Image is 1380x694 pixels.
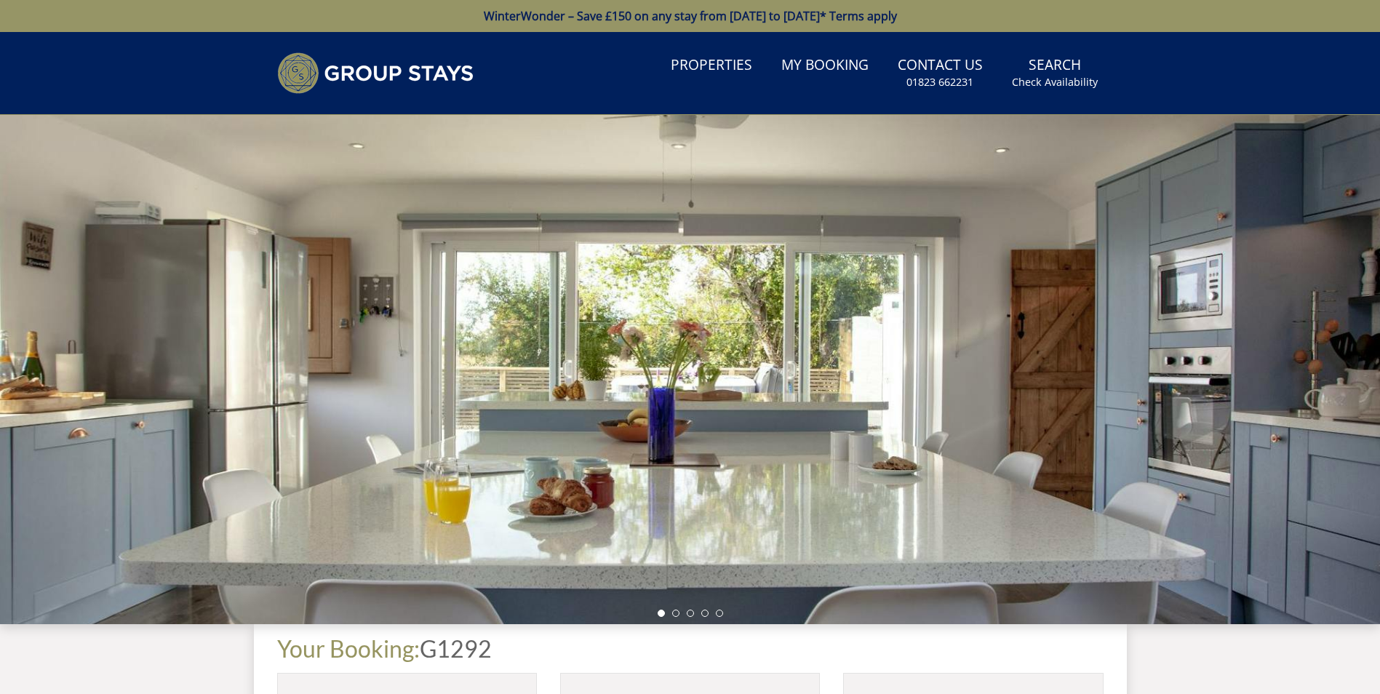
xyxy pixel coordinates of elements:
a: Your Booking: [277,634,420,663]
a: SearchCheck Availability [1006,49,1104,97]
small: 01823 662231 [906,75,973,89]
small: Check Availability [1012,75,1098,89]
a: Properties [665,49,758,82]
a: Contact Us01823 662231 [892,49,989,97]
h1: G1292 [277,636,1104,661]
img: Group Stays [277,52,474,94]
a: My Booking [775,49,874,82]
